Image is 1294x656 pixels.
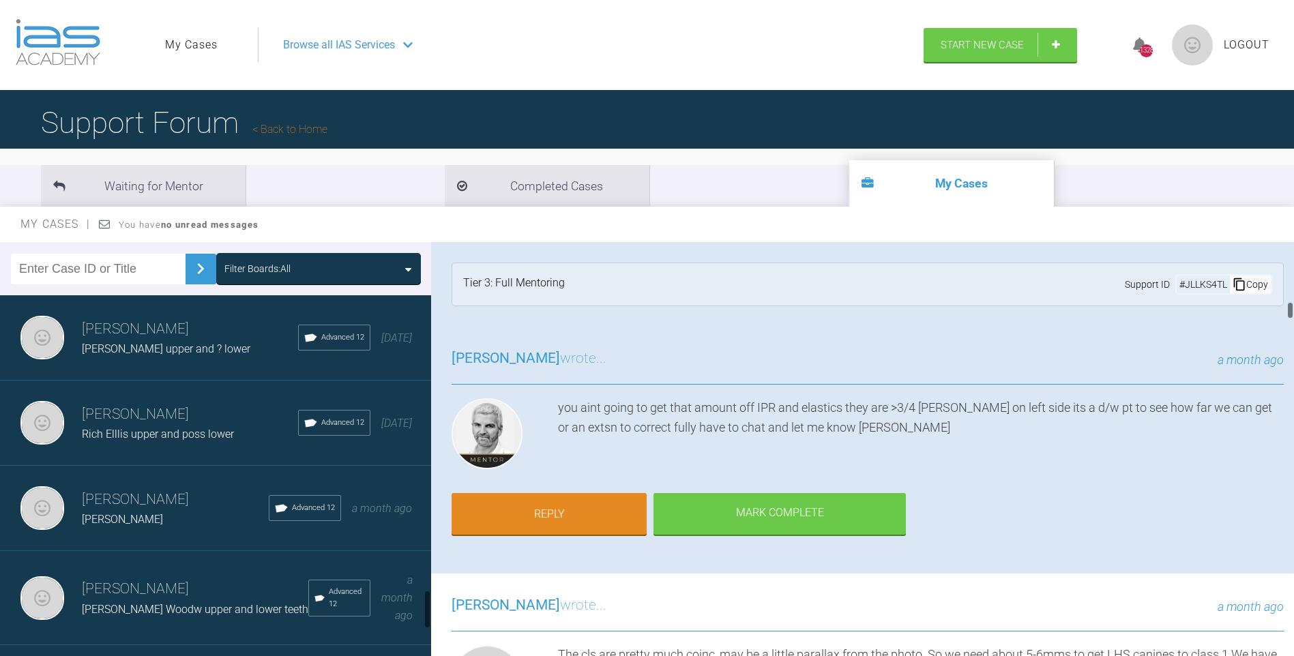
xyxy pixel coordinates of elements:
span: Advanced 12 [321,417,364,429]
h3: [PERSON_NAME] [82,403,298,426]
span: My Cases [20,218,91,230]
li: Waiting for Mentor [41,165,246,207]
span: [PERSON_NAME] [452,597,560,613]
div: Filter Boards: All [224,261,291,276]
span: [DATE] [381,417,412,430]
div: Mark Complete [653,493,906,535]
div: Copy [1230,275,1271,293]
span: Advanced 12 [329,586,364,610]
li: Completed Cases [445,165,649,207]
img: Neil Fearns [20,486,64,530]
h3: [PERSON_NAME] [82,578,308,601]
a: Reply [452,493,647,535]
span: Advanced 12 [292,502,335,514]
img: chevronRight.28bd32b0.svg [190,258,211,280]
a: My Cases [165,36,218,54]
h3: [PERSON_NAME] [82,488,269,511]
span: [PERSON_NAME] upper and ? lower [82,342,250,355]
strong: no unread messages [161,220,259,230]
span: Browse all IAS Services [283,36,395,54]
li: My Cases [849,160,1054,207]
span: a month ago [1218,599,1284,614]
img: Neil Fearns [20,576,64,620]
span: Support ID [1125,277,1170,292]
span: a month ago [381,573,413,621]
h3: wrote... [452,347,606,370]
h3: wrote... [452,594,606,617]
div: you aint going to get that amount off IPR and elastics they are >3/4 [PERSON_NAME] on left side i... [558,398,1284,475]
span: [PERSON_NAME] [82,513,163,526]
h3: [PERSON_NAME] [82,318,298,341]
span: Rich Elllis upper and poss lower [82,428,234,441]
a: Logout [1224,36,1269,54]
img: Ross Hobson [452,398,523,469]
a: Start New Case [924,28,1077,62]
div: 1328 [1140,44,1153,57]
span: a month ago [1218,353,1284,367]
span: [PERSON_NAME] [452,350,560,366]
div: # JLLKS4TL [1177,277,1230,292]
img: Neil Fearns [20,316,64,359]
div: Tier 3: Full Mentoring [463,274,565,295]
input: Enter Case ID or Title [11,254,186,284]
span: You have [119,220,259,230]
span: Start New Case [941,39,1024,51]
span: a month ago [352,502,412,515]
a: Back to Home [252,123,327,136]
span: Advanced 12 [321,331,364,344]
h1: Support Forum [41,99,327,147]
img: Neil Fearns [20,401,64,445]
img: logo-light.3e3ef733.png [16,19,100,65]
span: [DATE] [381,331,412,344]
img: profile.png [1172,25,1213,65]
span: [PERSON_NAME] Woodw upper and lower teeth [82,603,308,616]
